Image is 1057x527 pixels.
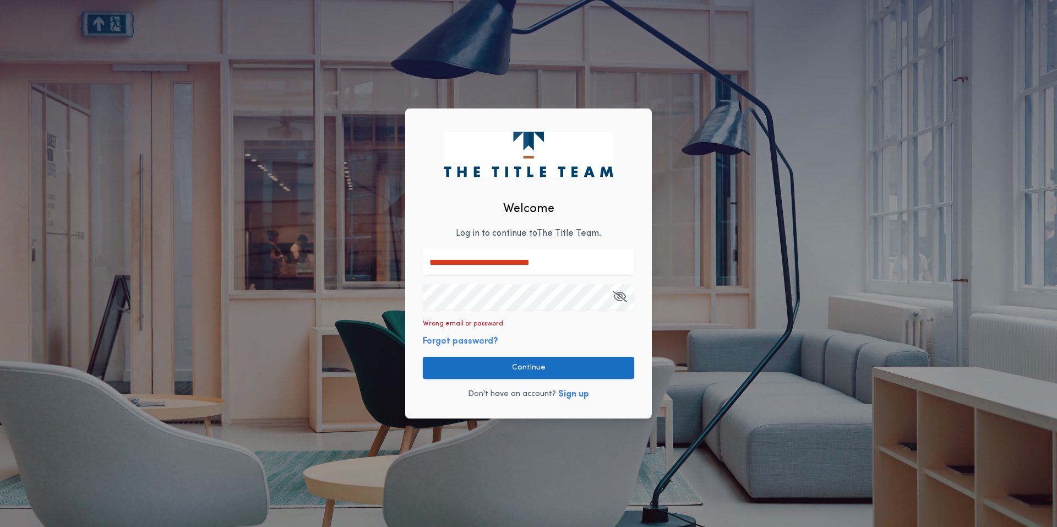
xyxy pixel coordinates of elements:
[423,357,634,379] button: Continue
[558,388,589,401] button: Sign up
[423,319,503,328] p: Wrong email or password
[423,335,498,348] button: Forgot password?
[444,132,613,177] img: logo
[503,200,554,218] h2: Welcome
[456,227,601,240] p: Log in to continue to The Title Team .
[468,389,556,400] p: Don't have an account?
